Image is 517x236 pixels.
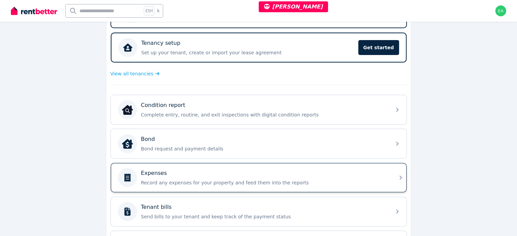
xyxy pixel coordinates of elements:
[358,40,399,55] span: Get started
[122,104,133,115] img: Condition report
[141,169,167,177] p: Expenses
[141,135,155,143] p: Bond
[110,70,153,77] span: View all tenancies
[111,129,407,158] a: BondBondBond request and payment details
[141,101,185,109] p: Condition report
[141,111,387,118] p: Complete entry, routine, and exit inspections with digital condition reports
[141,179,387,186] p: Record any expenses for your property and feed them into the reports
[110,70,160,77] a: View all tenancies
[144,6,154,15] span: Ctrl
[141,39,180,47] p: Tenancy setup
[141,203,172,211] p: Tenant bills
[11,6,57,16] img: RentBetter
[141,145,387,152] p: Bond request and payment details
[111,95,407,124] a: Condition reportCondition reportComplete entry, routine, and exit inspections with digital condit...
[157,8,159,14] span: k
[141,213,387,220] p: Send bills to your tenant and keep track of the payment status
[141,49,354,56] p: Set up your tenant, create or import your lease agreement
[495,5,506,16] img: earl@rentbetter.com.au
[111,163,407,192] a: ExpensesRecord any expenses for your property and feed them into the reports
[264,3,323,10] span: [PERSON_NAME]
[122,138,133,149] img: Bond
[111,197,407,226] a: Tenant billsSend bills to your tenant and keep track of the payment status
